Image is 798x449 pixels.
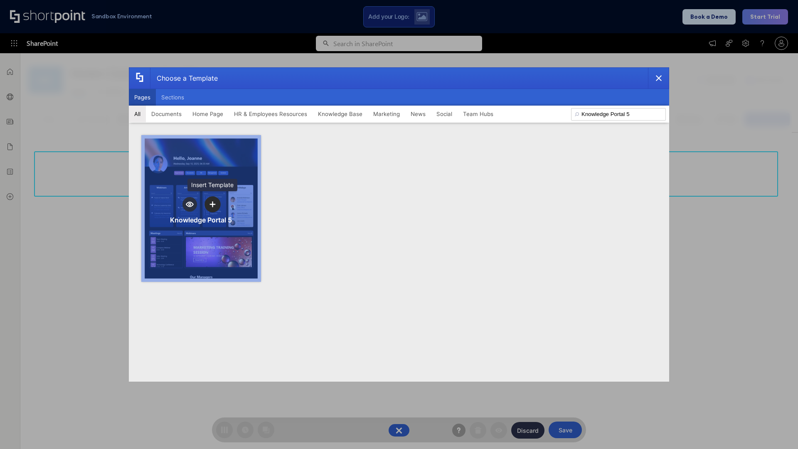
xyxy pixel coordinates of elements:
[170,216,232,224] div: Knowledge Portal 5
[458,106,499,122] button: Team Hubs
[313,106,368,122] button: Knowledge Base
[129,67,669,382] div: template selector
[129,89,156,106] button: Pages
[405,106,431,122] button: News
[187,106,229,122] button: Home Page
[156,89,190,106] button: Sections
[368,106,405,122] button: Marketing
[146,106,187,122] button: Documents
[229,106,313,122] button: HR & Employees Resources
[129,106,146,122] button: All
[150,68,218,89] div: Choose a Template
[571,108,666,121] input: Search
[756,409,798,449] iframe: Chat Widget
[431,106,458,122] button: Social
